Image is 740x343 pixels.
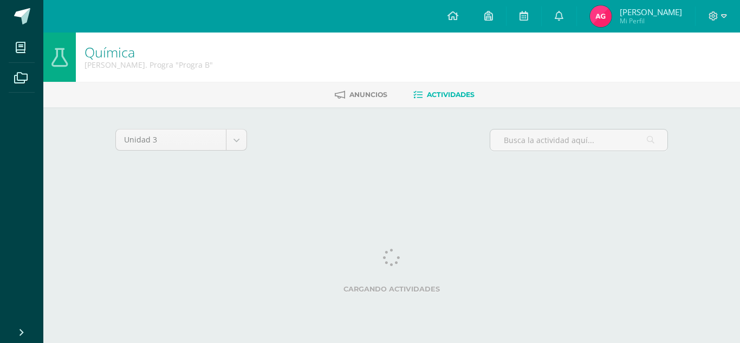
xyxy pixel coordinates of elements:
[413,86,475,103] a: Actividades
[124,130,218,150] span: Unidad 3
[115,285,668,293] label: Cargando actividades
[116,130,246,150] a: Unidad 3
[590,5,612,27] img: 09a35472f6d348be82a8272cf48b580f.png
[85,43,135,61] a: Química
[490,130,667,151] input: Busca la actividad aquí...
[335,86,387,103] a: Anuncios
[349,90,387,99] span: Anuncios
[620,16,682,25] span: Mi Perfil
[427,90,475,99] span: Actividades
[85,60,213,70] div: Quinto Bach. Progra 'Progra B'
[85,44,213,60] h1: Química
[620,7,682,17] span: [PERSON_NAME]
